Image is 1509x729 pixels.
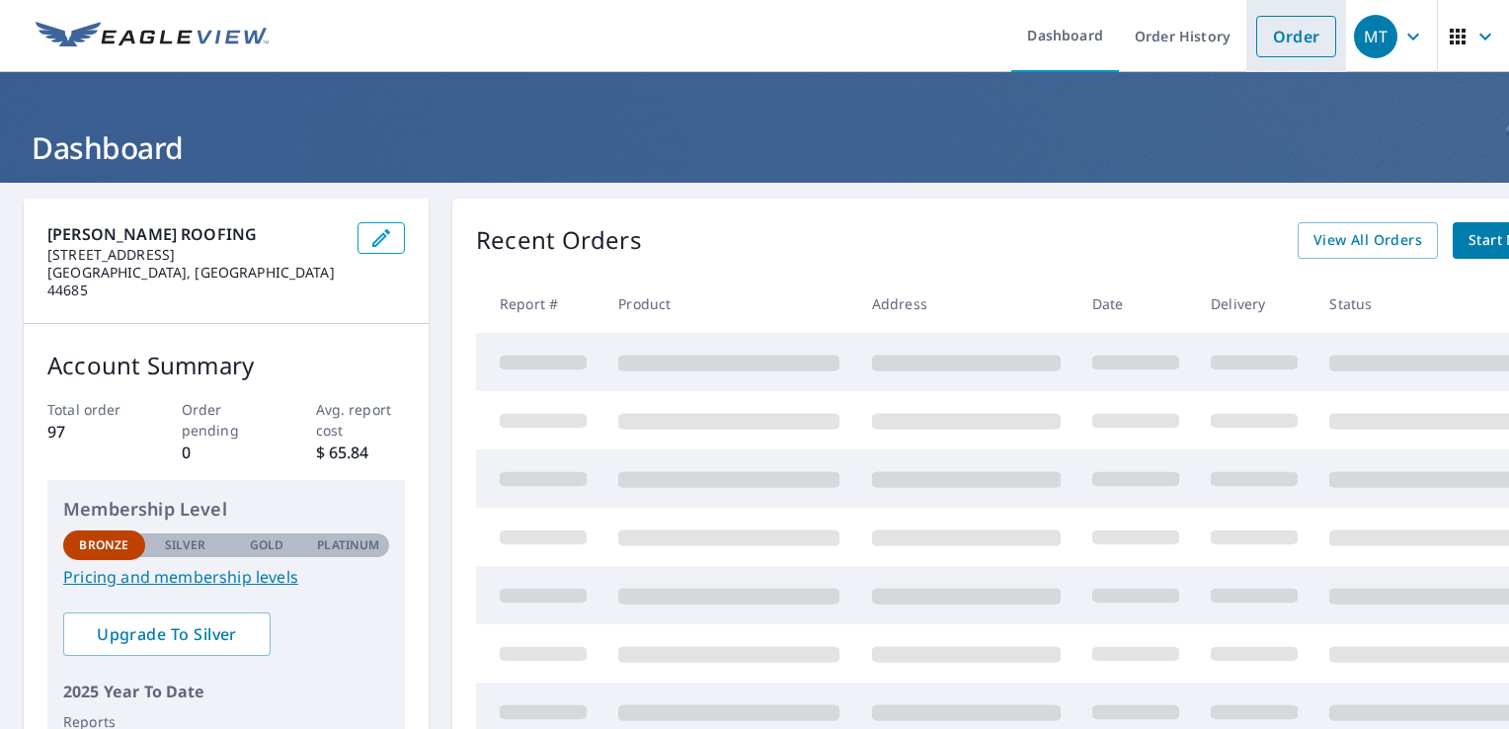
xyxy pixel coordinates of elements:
th: Product [602,275,855,333]
a: Upgrade To Silver [63,612,271,656]
span: View All Orders [1313,228,1422,253]
a: Order [1256,16,1336,57]
div: MT [1354,15,1397,58]
p: Order pending [182,399,272,441]
p: $ 65.84 [316,441,406,464]
p: Membership Level [63,496,389,523]
p: [PERSON_NAME] ROOFING [47,222,342,246]
p: 2025 Year To Date [63,680,389,703]
p: Platinum [317,536,379,554]
a: View All Orders [1298,222,1438,259]
p: Avg. report cost [316,399,406,441]
p: Total order [47,399,137,420]
p: 0 [182,441,272,464]
a: Pricing and membership levels [63,565,389,589]
h1: Dashboard [24,127,1485,168]
th: Report # [476,275,602,333]
p: [GEOGRAPHIC_DATA], [GEOGRAPHIC_DATA] 44685 [47,264,342,299]
p: [STREET_ADDRESS] [47,246,342,264]
p: Recent Orders [476,222,642,259]
p: Bronze [79,536,128,554]
th: Date [1076,275,1195,333]
p: Silver [165,536,206,554]
p: Gold [250,536,283,554]
p: Account Summary [47,348,405,383]
img: EV Logo [36,22,269,51]
span: Upgrade To Silver [79,623,255,645]
th: Delivery [1195,275,1313,333]
p: 97 [47,420,137,444]
th: Address [856,275,1076,333]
